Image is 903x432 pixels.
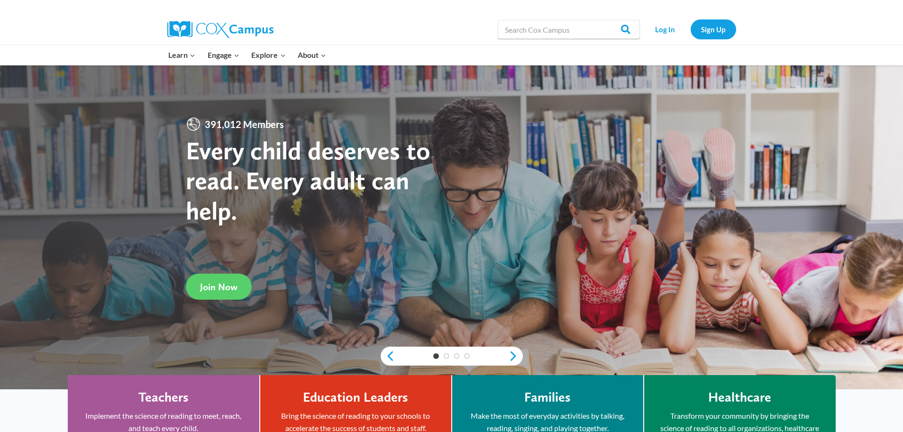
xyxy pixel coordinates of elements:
[381,347,523,366] div: content slider buttons
[433,353,439,359] a: 1
[298,49,326,61] span: About
[381,350,395,362] a: previous
[509,350,523,362] a: next
[208,49,239,61] span: Engage
[200,281,237,293] span: Join Now
[167,21,274,38] img: Cox Campus
[303,389,408,405] h4: Education Leaders
[163,45,332,65] nav: Primary Navigation
[251,49,285,61] span: Explore
[186,135,430,226] strong: Every child deserves to read. Every adult can help.
[498,20,640,39] input: Search Cox Campus
[201,117,288,132] span: 391,012 Members
[464,353,470,359] a: 4
[708,389,771,405] h4: Healthcare
[454,353,460,359] a: 3
[691,19,736,39] a: Sign Up
[168,49,195,61] span: Learn
[186,274,252,300] a: Join Now
[645,19,686,39] a: Log In
[645,19,736,39] nav: Secondary Navigation
[444,353,449,359] a: 2
[138,389,189,405] h4: Teachers
[524,389,571,405] h4: Families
